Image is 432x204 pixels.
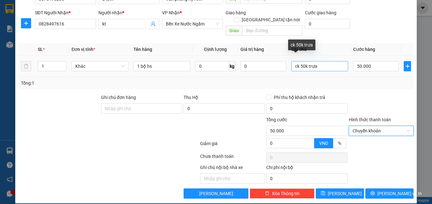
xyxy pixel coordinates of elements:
[75,61,125,71] span: Khác
[271,94,328,101] span: Phí thu hộ khách nhận trả
[21,61,31,71] button: delete
[200,164,265,173] div: Ghi chú nội bộ nhà xe
[133,61,190,71] input: VD: Bàn, Ghế
[377,190,422,197] span: [PERSON_NAME] và In
[338,141,341,146] span: %
[166,19,219,29] span: Bến Xe Nước Ngầm
[242,25,302,36] input: Dọc đường
[239,16,302,23] span: [GEOGRAPHIC_DATA] tận nơi
[288,39,315,50] div: ck 50k trưa
[38,47,43,52] span: SL
[404,61,411,71] button: plus
[250,188,314,199] button: deleteXóa Thông tin
[365,188,414,199] button: printer[PERSON_NAME] và In
[240,61,286,71] input: 0
[184,188,248,199] button: [PERSON_NAME]
[21,18,31,28] button: plus
[133,47,152,52] span: Tên hàng
[291,61,348,71] input: Ghi Chú
[321,191,325,196] span: save
[21,80,167,87] div: Tổng: 1
[353,47,375,52] span: Cước hàng
[184,95,198,100] span: Thu Hộ
[328,190,362,197] span: [PERSON_NAME]
[266,117,287,122] span: Tổng cước
[199,153,266,164] div: Chưa thanh toán
[98,9,159,16] div: Người nhận
[162,10,180,15] span: VP Nhận
[305,10,336,15] label: Cước giao hàng
[305,19,350,29] input: Cước giao hàng
[101,95,136,100] label: Ghi chú đơn hàng
[266,164,348,173] div: Chi phí nội bộ
[370,191,375,196] span: printer
[404,64,411,69] span: plus
[353,126,410,136] span: Chuyển khoản
[272,190,300,197] span: Xóa Thông tin
[199,140,266,151] div: Giảm giá
[101,103,182,114] input: Ghi chú đơn hàng
[319,141,328,146] span: VND
[204,47,227,52] span: Định lượng
[226,10,246,15] span: Giao hàng
[349,117,391,122] label: Hình thức thanh toán
[35,9,96,16] div: SĐT Người Nhận
[289,43,351,56] th: Ghi chú
[240,47,264,52] span: Giá trị hàng
[229,61,235,71] span: kg
[265,191,269,196] span: delete
[71,47,95,52] span: Đơn vị tính
[21,21,31,26] span: plus
[151,21,156,26] span: user-add
[199,190,233,197] span: [PERSON_NAME]
[316,188,364,199] button: save[PERSON_NAME]
[226,25,242,36] span: Giao
[200,173,265,184] input: Nhập ghi chú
